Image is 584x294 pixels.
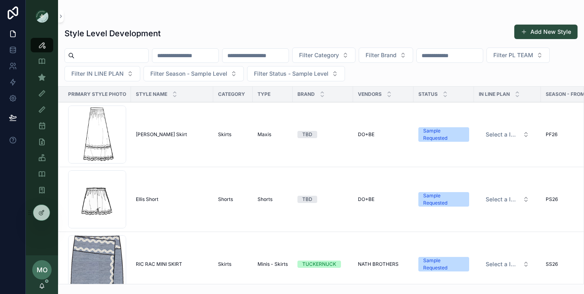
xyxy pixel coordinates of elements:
img: App logo [35,10,48,23]
a: DO+BE [358,196,409,203]
span: Type [258,91,270,97]
span: Filter Category [299,51,339,59]
button: Select Button [359,48,413,63]
div: scrollable content [26,32,58,208]
a: TBD [297,131,348,138]
div: Sample Requested [423,127,464,142]
span: Primary Style Photo [68,91,126,97]
button: Select Button [143,66,244,81]
a: Shorts [258,196,288,203]
span: DO+BE [358,196,374,203]
span: IN LINE PLAN [479,91,510,97]
div: TBD [302,196,312,203]
a: Ellis Short [136,196,208,203]
span: Brand [297,91,315,97]
a: Select Button [479,257,536,272]
a: TBD [297,196,348,203]
a: [PERSON_NAME] Skirt [136,131,208,138]
div: TBD [302,131,312,138]
button: Add New Style [514,25,578,39]
span: RIC RAC MINI SKIRT [136,261,182,267]
h1: Style Level Development [64,28,161,39]
span: SS26 [546,261,558,267]
button: Select Button [479,257,536,271]
a: Minis - Skirts [258,261,288,267]
span: Skirts [218,261,231,267]
span: Filter Status - Sample Level [254,70,328,78]
span: Skirts [218,131,231,138]
span: Maxis [258,131,271,138]
span: Shorts [258,196,272,203]
span: Status [418,91,438,97]
span: Filter IN LINE PLAN [71,70,124,78]
a: DO+BE [358,131,409,138]
span: [PERSON_NAME] Skirt [136,131,187,138]
div: Sample Requested [423,192,464,207]
span: Filter PL TEAM [493,51,533,59]
span: PF26 [546,131,557,138]
a: Select Button [479,127,536,142]
span: Category [218,91,245,97]
a: Sample Requested [418,257,469,271]
div: TUCKERNUCK [302,261,336,268]
button: Select Button [479,127,536,142]
span: MO [37,265,48,275]
span: Filter Brand [366,51,397,59]
a: NATH BROTHERS [358,261,409,267]
button: Select Button [479,192,536,207]
span: Select a IN LINE PLAN [486,195,520,203]
span: Select a IN LINE PLAN [486,260,520,268]
span: Filter Season - Sample Level [150,70,227,78]
a: Shorts [218,196,248,203]
span: Vendors [358,91,382,97]
span: Ellis Short [136,196,158,203]
a: Sample Requested [418,192,469,207]
a: TUCKERNUCK [297,261,348,268]
a: Skirts [218,261,248,267]
a: Sample Requested [418,127,469,142]
button: Select Button [64,66,140,81]
a: RIC RAC MINI SKIRT [136,261,208,267]
a: Skirts [218,131,248,138]
span: Style Name [136,91,167,97]
button: Select Button [247,66,345,81]
button: Select Button [486,48,550,63]
div: Sample Requested [423,257,464,271]
a: Select Button [479,192,536,207]
a: Maxis [258,131,288,138]
span: Shorts [218,196,233,203]
span: NATH BROTHERS [358,261,399,267]
span: DO+BE [358,131,374,138]
button: Select Button [292,48,355,63]
span: PS26 [546,196,558,203]
span: Select a IN LINE PLAN [486,130,520,139]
